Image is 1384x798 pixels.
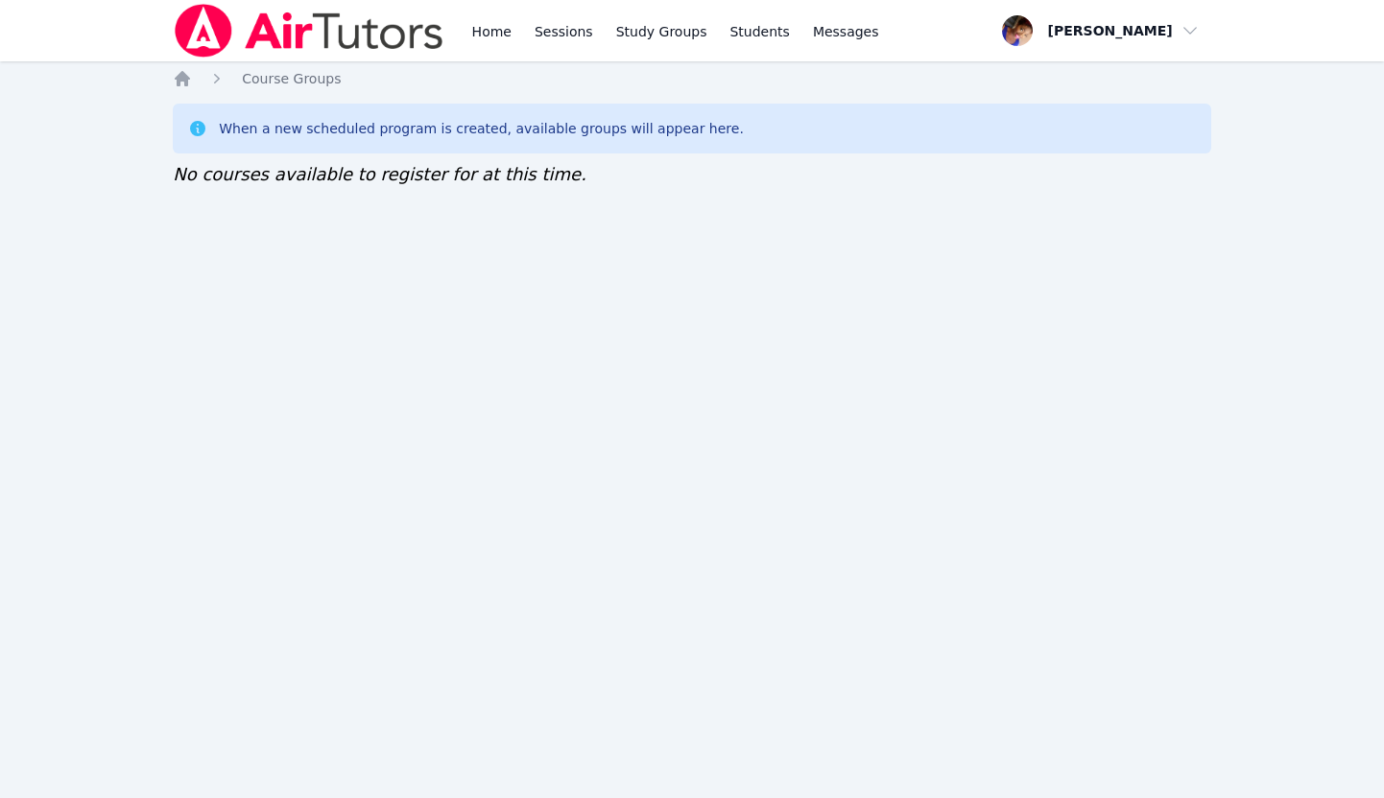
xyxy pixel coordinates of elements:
nav: Breadcrumb [173,69,1211,88]
span: Course Groups [242,71,341,86]
span: No courses available to register for at this time. [173,164,586,184]
div: When a new scheduled program is created, available groups will appear here. [219,119,744,138]
span: Messages [813,22,879,41]
img: Air Tutors [173,4,444,58]
a: Course Groups [242,69,341,88]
